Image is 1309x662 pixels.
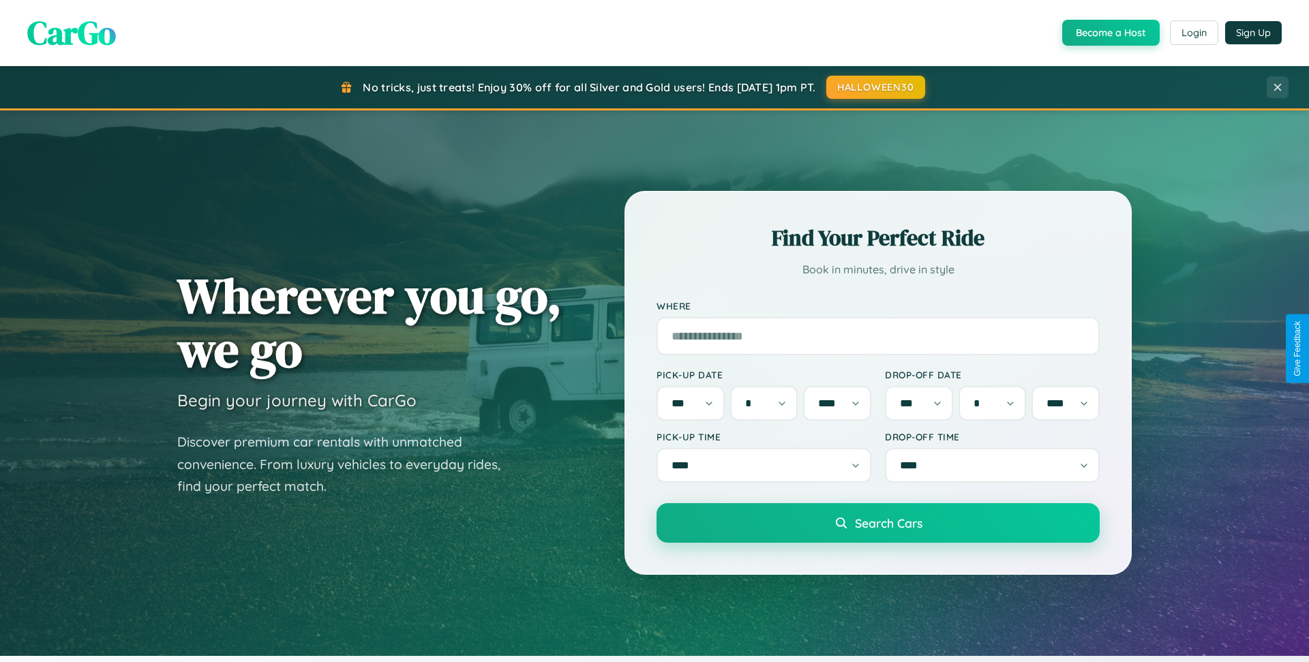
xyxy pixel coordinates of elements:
[1225,21,1282,44] button: Sign Up
[657,369,871,380] label: Pick-up Date
[1062,20,1160,46] button: Become a Host
[657,260,1100,280] p: Book in minutes, drive in style
[177,431,518,498] p: Discover premium car rentals with unmatched convenience. From luxury vehicles to everyday rides, ...
[27,10,116,55] span: CarGo
[657,431,871,442] label: Pick-up Time
[177,269,562,376] h1: Wherever you go, we go
[1293,321,1302,376] div: Give Feedback
[885,369,1100,380] label: Drop-off Date
[177,390,417,410] h3: Begin your journey with CarGo
[885,431,1100,442] label: Drop-off Time
[657,223,1100,253] h2: Find Your Perfect Ride
[826,76,925,99] button: HALLOWEEN30
[855,515,922,530] span: Search Cars
[363,80,815,94] span: No tricks, just treats! Enjoy 30% off for all Silver and Gold users! Ends [DATE] 1pm PT.
[1170,20,1218,45] button: Login
[657,300,1100,312] label: Where
[657,503,1100,543] button: Search Cars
